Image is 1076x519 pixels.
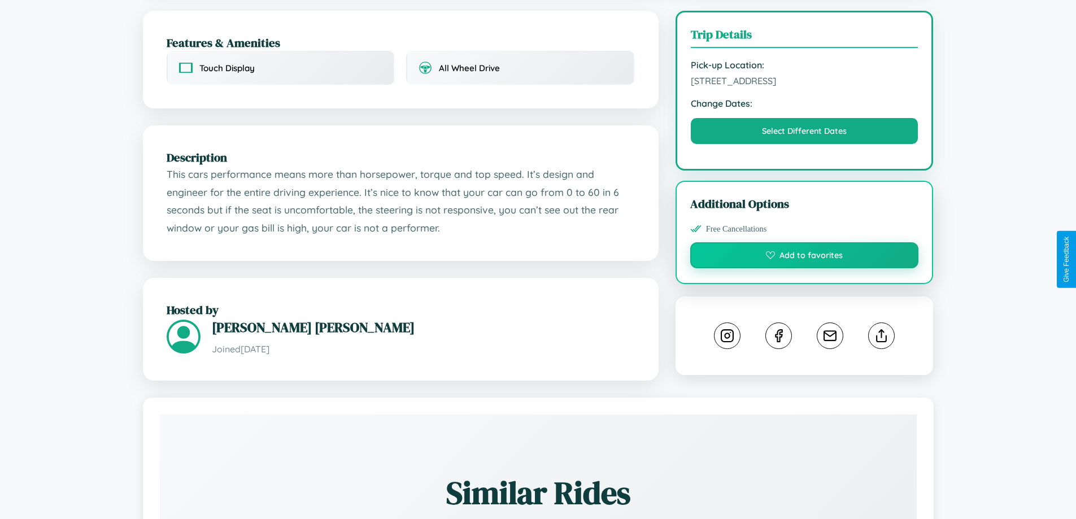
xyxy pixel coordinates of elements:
h3: Trip Details [691,26,918,48]
h2: Similar Rides [199,471,877,514]
h2: Description [167,149,635,165]
span: [STREET_ADDRESS] [691,75,918,86]
p: This cars performance means more than horsepower, torque and top speed. It’s design and engineer ... [167,165,635,237]
h3: [PERSON_NAME] [PERSON_NAME] [212,318,635,337]
h2: Hosted by [167,302,635,318]
h2: Features & Amenities [167,34,635,51]
p: Joined [DATE] [212,341,635,357]
div: Give Feedback [1062,237,1070,282]
h3: Additional Options [690,195,919,212]
span: Free Cancellations [706,224,767,234]
button: Select Different Dates [691,118,918,144]
strong: Pick-up Location: [691,59,918,71]
strong: Change Dates: [691,98,918,109]
button: Add to favorites [690,242,919,268]
span: All Wheel Drive [439,63,500,73]
span: Touch Display [199,63,255,73]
